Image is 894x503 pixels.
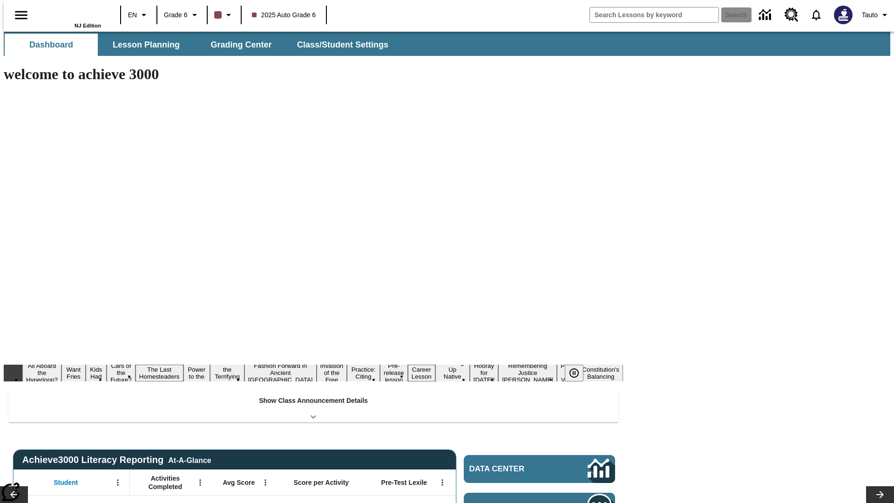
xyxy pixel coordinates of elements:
span: Pre-Test Lexile [381,478,427,487]
button: Slide 12 Career Lesson [408,365,435,381]
button: Open Menu [111,476,125,489]
button: Dashboard [5,34,98,56]
button: Slide 2 Do You Want Fries With That? [61,351,85,395]
button: Pause [565,365,583,381]
button: Open Menu [258,476,272,489]
span: 2025 Auto Grade 6 [252,10,316,20]
button: Slide 8 Fashion Forward in Ancient Rome [244,361,317,385]
button: Slide 3 Dirty Jobs Kids Had To Do [86,351,107,395]
span: Activities Completed [135,474,196,491]
div: Home [41,3,101,28]
span: EN [128,10,137,20]
button: Class color is dark brown. Change class color [210,7,238,23]
p: Show Class Announcement Details [259,396,368,406]
a: Home [41,4,101,23]
button: Slide 13 Cooking Up Native Traditions [435,358,470,388]
img: Avatar [834,6,853,24]
button: Slide 16 Point of View [557,361,578,385]
button: Slide 14 Hooray for Constitution Day! [470,361,499,385]
span: Avg Score [223,478,255,487]
span: Tauto [862,10,878,20]
span: NJ Edition [74,23,101,28]
button: Lesson Planning [100,34,193,56]
span: Student [54,478,78,487]
button: Open side menu [7,1,35,29]
div: SubNavbar [4,34,397,56]
div: Pause [565,365,593,381]
button: Slide 7 Attack of the Terrifying Tomatoes [210,358,244,388]
button: Open Menu [193,476,207,489]
a: Data Center [753,2,779,28]
a: Data Center [464,455,615,483]
button: Slide 9 The Invasion of the Free CD [317,354,347,392]
a: Resource Center, Will open in new tab [779,2,804,27]
button: Profile/Settings [858,7,894,23]
button: Language: EN, Select a language [124,7,154,23]
button: Slide 10 Mixed Practice: Citing Evidence [347,358,380,388]
button: Lesson carousel, Next [866,486,894,503]
input: search field [590,7,718,22]
div: SubNavbar [4,32,890,56]
button: Slide 11 Pre-release lesson [380,361,408,385]
span: Data Center [469,464,556,474]
span: Grade 6 [164,10,188,20]
button: Grading Center [195,34,288,56]
button: Slide 1 All Aboard the Hyperloop? [22,361,61,385]
span: Score per Activity [294,478,349,487]
h1: welcome to achieve 3000 [4,66,623,83]
div: At-A-Glance [168,455,211,465]
button: Slide 4 Cars of the Future? [107,361,135,385]
button: Select a new avatar [828,3,858,27]
button: Slide 15 Remembering Justice O'Connor [498,361,557,385]
span: Achieve3000 Literacy Reporting [22,455,211,465]
div: Show Class Announcement Details [8,390,618,422]
button: Slide 17 The Constitution's Balancing Act [578,358,623,388]
button: Grade: Grade 6, Select a grade [160,7,204,23]
button: Slide 6 Solar Power to the People [183,358,210,388]
a: Notifications [804,3,828,27]
button: Open Menu [435,476,449,489]
button: Class/Student Settings [290,34,396,56]
button: Slide 5 The Last Homesteaders [135,365,183,381]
